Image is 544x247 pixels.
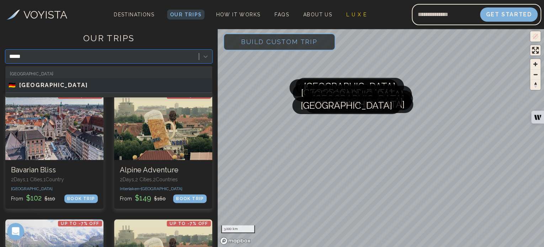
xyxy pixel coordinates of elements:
a: VOYISTA [7,7,67,23]
span: Destinations [111,9,157,30]
h3: Alpine Adventure [120,166,207,174]
p: Up to -7% OFF [167,221,211,226]
span: Build Custom Trip [230,27,329,57]
span: [GEOGRAPHIC_DATA] [19,81,88,90]
input: Email address [412,6,480,23]
p: Up to -7% OFF [58,221,102,226]
span: $ 160 [154,196,166,202]
span: [GEOGRAPHIC_DATA] [11,186,53,191]
span: FAQs [274,12,289,17]
button: Location not available [530,31,540,42]
h3: Bavarian Bliss [11,166,98,174]
span: Our Trips [170,12,202,17]
a: L U X E [343,10,369,20]
span: [GEOGRAPHIC_DATA] [301,97,392,114]
span: [GEOGRAPHIC_DATA] [304,78,395,95]
button: Get Started [480,7,538,22]
span: Interlaken • [120,186,141,191]
button: Build Custom Trip [223,33,335,50]
a: FAQs [272,10,292,20]
a: Our Trips [167,10,205,20]
span: $ 149 [133,194,153,202]
div: BOOK TRIP [173,194,207,203]
a: Alpine AdventureUp to -7% OFFAlpine Adventure2Days,2 Cities,2CountriesInterlaken•[GEOGRAPHIC_DATA... [114,92,212,209]
p: From [120,193,166,203]
span: [GEOGRAPHIC_DATA] [298,79,389,96]
span: [GEOGRAPHIC_DATA] [313,90,404,107]
span: L U X E [346,12,367,17]
p: 2 Days, 1 Cities, 1 Countr y [11,176,98,183]
span: Zoom out [530,70,540,80]
a: How It Works [213,10,263,20]
p: 2 Days, 2 Cities, 2 Countr ies [120,176,207,183]
a: Bavarian BlissUp to -7% OFFBavarian Bliss2Days,1 Cities,1Country[GEOGRAPHIC_DATA]From $102 $110BO... [5,92,103,209]
p: From [11,193,55,203]
div: 3,000 km [221,225,255,233]
iframe: Intercom live chat [7,223,24,240]
a: Mapbox homepage [220,237,251,245]
span: 🇩🇪 [9,81,16,90]
img: Voyista Logo [7,10,20,20]
canvas: Map [218,28,544,247]
button: Zoom in [530,59,540,69]
div: [GEOGRAPHIC_DATA] [6,71,212,77]
h3: VOYISTA [23,7,67,23]
span: [GEOGRAPHIC_DATA] [312,86,403,103]
span: [GEOGRAPHIC_DATA] [311,93,403,110]
span: [GEOGRAPHIC_DATA] [301,84,393,101]
button: Zoom out [530,69,540,80]
span: [GEOGRAPHIC_DATA] [313,96,405,113]
span: How It Works [216,12,260,17]
span: $ 102 [25,194,43,202]
span: $ 110 [44,196,55,202]
a: About Us [300,10,335,20]
div: BOOK TRIP [64,194,98,203]
button: Reset bearing to north [530,80,540,90]
h1: OUR TRIPS [5,33,212,50]
button: Enter fullscreen [530,45,540,55]
span: About Us [303,12,332,17]
span: [GEOGRAPHIC_DATA] [141,186,182,191]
